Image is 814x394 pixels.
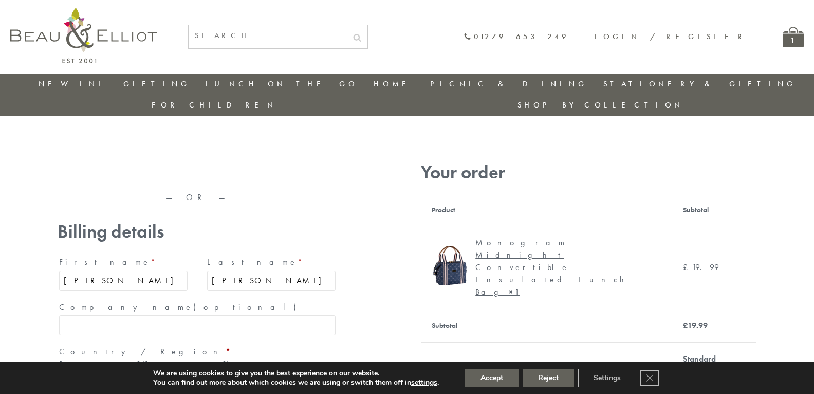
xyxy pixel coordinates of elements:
[58,221,337,242] h3: Billing details
[421,342,673,392] th: Shipping
[464,32,569,41] a: 01279 653 249
[59,359,229,370] strong: [GEOGRAPHIC_DATA] ([GEOGRAPHIC_DATA])
[683,320,708,331] bdi: 19.99
[432,246,470,285] img: Monogram Midnight Convertible Lunch Bag
[523,369,574,387] button: Reject
[432,237,662,298] a: Monogram Midnight Convertible Lunch Bag Monogram Midnight Convertible Insulated Lunch Bag× 1
[430,79,587,89] a: Picnic & Dining
[189,25,347,46] input: SEARCH
[58,193,337,202] p: — OR —
[59,344,336,360] label: Country / Region
[475,237,654,298] div: Monogram Midnight Convertible Insulated Lunch Bag
[153,378,439,387] p: You can find out more about which cookies we are using or switch them off in .
[193,301,302,312] span: (optional)
[207,254,336,271] label: Last name
[683,262,692,273] span: £
[595,31,747,42] a: Login / Register
[683,353,736,377] label: Standard Delivery:
[517,100,683,110] a: Shop by collection
[509,286,520,297] strong: × 1
[465,369,519,387] button: Accept
[152,100,276,110] a: For Children
[603,79,796,89] a: Stationery & Gifting
[59,254,188,271] label: First name
[374,79,415,89] a: Home
[59,299,336,315] label: Company name
[421,162,756,183] h3: Your order
[411,378,437,387] button: settings
[39,79,107,89] a: New in!
[578,369,636,387] button: Settings
[10,8,157,63] img: logo
[640,370,659,386] button: Close GDPR Cookie Banner
[123,79,190,89] a: Gifting
[421,194,673,226] th: Product
[421,309,673,342] th: Subtotal
[683,320,688,331] span: £
[783,27,804,47] a: 1
[683,262,719,273] bdi: 19.99
[55,158,339,183] iframe: Secure express checkout frame
[673,194,756,226] th: Subtotal
[153,369,439,378] p: We are using cookies to give you the best experience on our website.
[206,79,358,89] a: Lunch On The Go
